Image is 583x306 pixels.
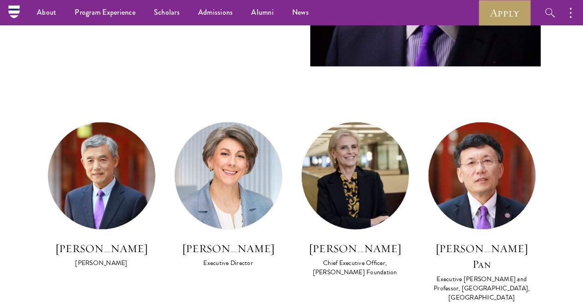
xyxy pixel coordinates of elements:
[301,121,409,278] a: [PERSON_NAME] Chief Executive Officer, [PERSON_NAME] Foundation
[301,241,409,256] h3: [PERSON_NAME]
[428,241,536,272] h3: [PERSON_NAME] Pan
[47,241,156,256] h3: [PERSON_NAME]
[174,121,283,269] a: [PERSON_NAME] Executive Director
[301,259,409,277] div: Chief Executive Officer, [PERSON_NAME] Foundation
[47,121,156,269] a: [PERSON_NAME] [PERSON_NAME]
[47,259,156,268] div: [PERSON_NAME]
[428,275,536,302] div: Executive [PERSON_NAME] and Professor, [GEOGRAPHIC_DATA], [GEOGRAPHIC_DATA]
[174,241,283,256] h3: [PERSON_NAME]
[174,259,283,268] div: Executive Director
[428,121,536,303] a: [PERSON_NAME] Pan Executive [PERSON_NAME] and Professor, [GEOGRAPHIC_DATA], [GEOGRAPHIC_DATA]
